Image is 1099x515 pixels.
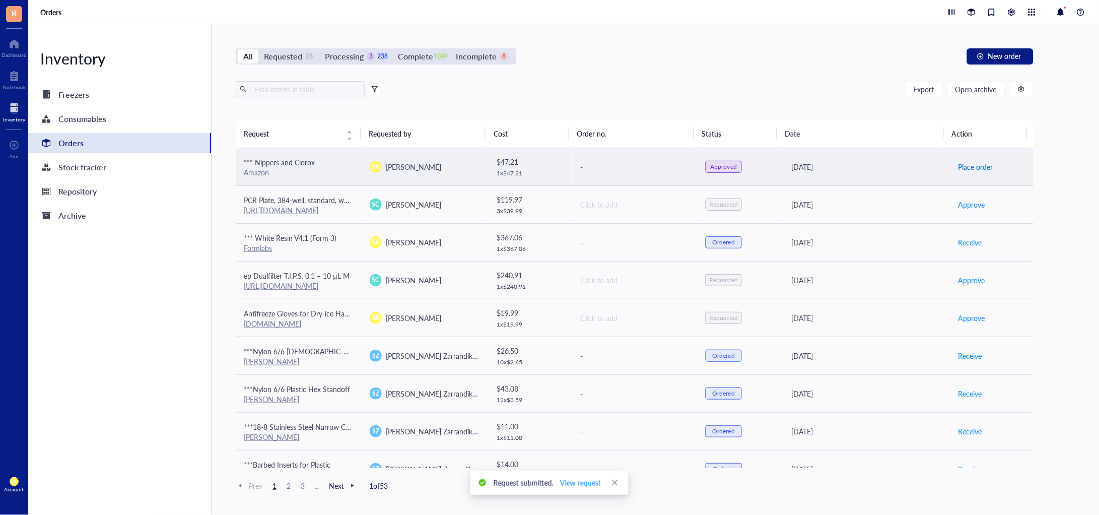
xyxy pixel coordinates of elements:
span: Request [244,128,340,139]
span: AR [372,313,380,323]
span: SK [372,238,380,247]
div: segmented control [236,48,516,65]
span: PCR Plate, 384-well, standard, white [244,195,356,205]
span: New order [988,52,1021,60]
div: Archive [58,209,86,223]
div: Ordered [713,465,735,473]
div: 1 x $ 11.00 [497,434,564,442]
td: Click to add [572,185,698,223]
span: R [12,7,17,19]
th: Status [694,119,777,148]
span: [PERSON_NAME] Zarrandikoetxea [386,426,493,436]
span: SC [372,276,380,285]
span: [PERSON_NAME] Zarrandikoetxea [386,389,493,399]
div: [DATE] [792,464,942,475]
span: [PERSON_NAME] [386,200,441,210]
div: [DATE] [792,161,942,172]
a: Repository [28,181,211,202]
div: $ 367.06 [497,232,564,243]
span: Approve [958,199,985,210]
span: SZ [372,427,379,436]
span: *** White Resin V4.1 (Form 3) [244,233,336,243]
button: Approve [957,310,985,326]
a: [URL][DOMAIN_NAME] [244,205,318,215]
a: [PERSON_NAME] [244,432,299,442]
td: - [572,223,698,261]
span: Prev [236,481,262,490]
div: Processing [325,49,364,63]
span: [PERSON_NAME] [386,275,441,285]
a: Notebook [3,68,26,90]
span: 1 of 53 [369,481,388,490]
div: [DATE] [792,312,942,324]
div: Dashboard [2,52,27,58]
div: - [581,426,690,437]
div: 3 [367,52,375,61]
div: $ 19.99 [497,307,564,318]
th: Order no. [569,119,694,148]
div: Freezers [58,88,89,102]
a: [DOMAIN_NAME] [244,318,301,329]
span: [PERSON_NAME] [386,313,441,323]
span: Place order [958,161,993,172]
div: Ordered [713,427,735,435]
div: Click to add [581,275,690,286]
div: Complete [398,49,433,63]
div: Account [5,486,24,492]
button: Open archive [947,81,1005,97]
span: ep Dualfilter T.I.P.S. 0.1 – 10 µL M [244,271,350,281]
div: 8 [500,52,509,61]
div: Add [10,153,19,159]
span: [PERSON_NAME] Zarrandikoetxea [386,351,493,361]
button: Approve [957,272,985,288]
div: Click to add [581,312,690,324]
div: 238 [378,52,387,61]
span: Approve [958,312,985,324]
div: All [243,49,253,63]
span: ... [311,481,323,490]
th: Request [236,119,361,148]
span: View request [560,477,601,488]
td: Click to add [572,299,698,337]
span: Receive [958,388,982,399]
td: Click to add [572,261,698,299]
div: 3 x $ 39.99 [497,207,564,215]
span: SZ [372,351,379,360]
button: Receive [957,385,982,402]
th: Cost [486,119,569,148]
div: - [581,161,690,172]
button: View request [560,475,601,491]
div: Inventory [28,48,211,69]
div: Orders [58,136,84,150]
div: Repository [58,184,97,199]
span: Receive [958,237,982,248]
span: ***18-8 Stainless Steel Narrow Cheese Head Slotted Screws [244,422,431,432]
div: Click to add [581,199,690,210]
a: [PERSON_NAME] [244,394,299,404]
div: Ordered [713,390,735,398]
div: [DATE] [792,350,942,361]
div: Notebook [3,84,26,90]
th: Requested by [361,119,486,148]
div: 1 x $ 19.99 [497,320,564,329]
button: Approve [957,197,985,213]
span: Open archive [955,85,997,93]
div: 1 x $ 240.91 [497,283,564,291]
span: Next [329,481,357,490]
div: Requested [710,314,738,322]
span: 1 [268,481,281,490]
input: Find orders in table [251,82,361,97]
div: Request submitted. [494,475,601,491]
div: Inventory [3,116,25,122]
div: Requested [264,49,302,63]
a: Orders [40,8,63,17]
div: [DATE] [792,426,942,437]
div: Incomplete [456,49,497,63]
span: ***Nylon 6/6 Plastic Hex Standoff [244,384,350,394]
a: Close [609,477,621,488]
a: [URL][DOMAIN_NAME] [244,281,318,291]
a: Consumables [28,109,211,129]
div: $ 240.91 [497,270,564,281]
a: Freezers [28,85,211,105]
button: New order [967,48,1034,65]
